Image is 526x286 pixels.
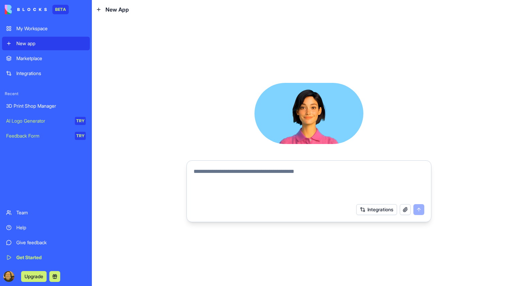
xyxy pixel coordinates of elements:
[16,224,86,231] div: Help
[5,5,69,14] a: BETA
[21,271,47,282] button: Upgrade
[5,5,47,14] img: logo
[2,22,90,35] a: My Workspace
[105,5,129,14] span: New App
[2,251,90,264] a: Get Started
[2,67,90,80] a: Integrations
[16,239,86,246] div: Give feedback
[16,40,86,47] div: New app
[6,132,70,139] div: Feedback Form
[2,206,90,219] a: Team
[2,37,90,50] a: New app
[16,55,86,62] div: Marketplace
[2,114,90,128] a: AI Logo GeneratorTRY
[2,91,90,96] span: Recent
[356,204,397,215] button: Integrations
[2,221,90,234] a: Help
[16,254,86,261] div: Get Started
[2,236,90,249] a: Give feedback
[3,271,14,282] img: ACg8ocKdX-XJkNnD_Jy17KKrG8rCzLZqpp8Ay7G3-JNIhSbQKY2SFGyPIw=s96-c
[75,117,86,125] div: TRY
[75,132,86,140] div: TRY
[16,70,86,77] div: Integrations
[2,52,90,65] a: Marketplace
[6,118,70,124] div: AI Logo Generator
[16,209,86,216] div: Team
[21,273,47,280] a: Upgrade
[2,99,90,113] a: 3D Print Shop Manager
[16,25,86,32] div: My Workspace
[52,5,69,14] div: BETA
[2,129,90,143] a: Feedback FormTRY
[6,103,86,109] div: 3D Print Shop Manager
